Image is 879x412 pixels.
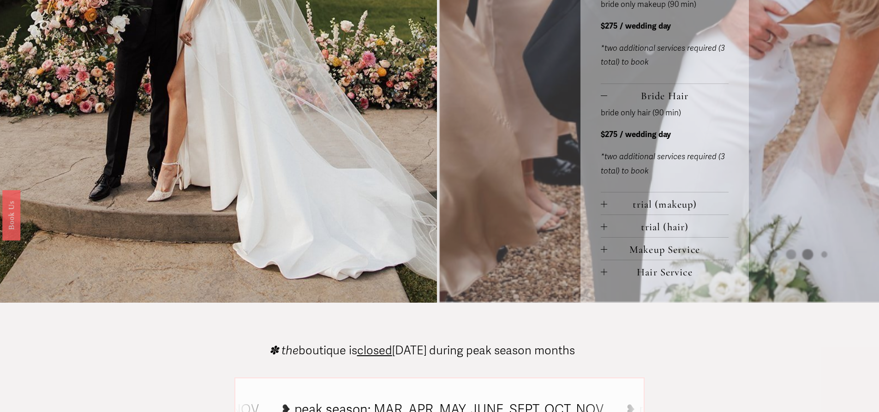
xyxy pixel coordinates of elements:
[601,215,729,237] button: trial (hair)
[2,190,20,240] a: Book Us
[601,192,729,215] button: trial (makeup)
[607,266,729,278] span: Hair Service
[601,106,729,120] p: bride only hair (90 min)
[601,21,671,31] strong: $275 / wedding day
[601,152,725,176] em: *two additional services required (3 total) to book
[601,238,729,260] button: Makeup Service
[357,343,392,358] span: closed
[601,130,671,139] strong: $275 / wedding day
[601,43,725,67] em: *two additional services required (3 total) to book
[269,345,575,356] p: boutique is [DATE] during peak season months
[601,106,729,192] div: Bride Hair
[607,243,729,256] span: Makeup Service
[607,90,729,102] span: Bride Hair
[607,198,729,210] span: trial (makeup)
[601,84,729,106] button: Bride Hair
[269,343,299,358] em: ✽ the
[601,260,729,282] button: Hair Service
[607,221,729,233] span: trial (hair)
